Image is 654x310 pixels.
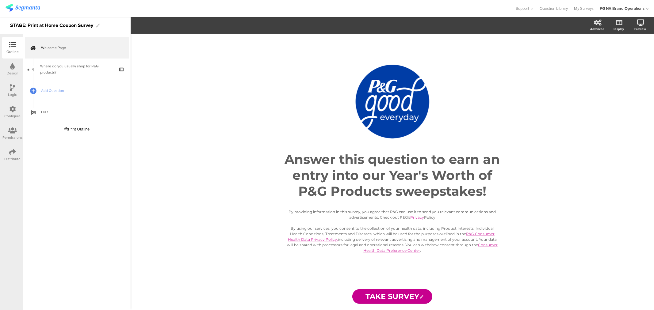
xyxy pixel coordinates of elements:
div: PG NA Brand Operations [600,6,644,11]
p: By providing information in this survey, you agree that P&G can use it to send you relevant commu... [285,209,500,220]
div: Display [614,27,624,31]
p: Answer this question to earn an entry into our Year's Worth of P&G Products sweepstakes! [279,151,506,199]
span: Add Question [41,88,120,94]
div: Where do you usually shop for P&G products? [40,63,113,75]
span: Support [516,6,530,11]
div: Print Outline [64,126,90,132]
a: Privacy [410,215,424,220]
a: Welcome Page [25,37,129,59]
a: 1 Where do you usually shop for P&G products? [25,59,129,80]
img: segmanta logo [6,4,40,12]
div: Distribute [5,156,21,162]
input: Start [352,289,433,304]
div: Configure [5,113,21,119]
span: 1 [32,66,34,73]
div: STAGE: Print at Home Coupon Survey [10,21,93,30]
span: END [41,109,120,115]
div: Permissions [2,135,23,140]
div: Outline [6,49,19,55]
span: Welcome Page [41,45,120,51]
div: Logic [8,92,17,97]
div: Design [7,70,18,76]
p: By using our services, you consent to the collection of your health data, including Product Inter... [285,226,500,253]
div: Preview [634,27,646,31]
a: END [25,101,129,123]
div: Advanced [590,27,604,31]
